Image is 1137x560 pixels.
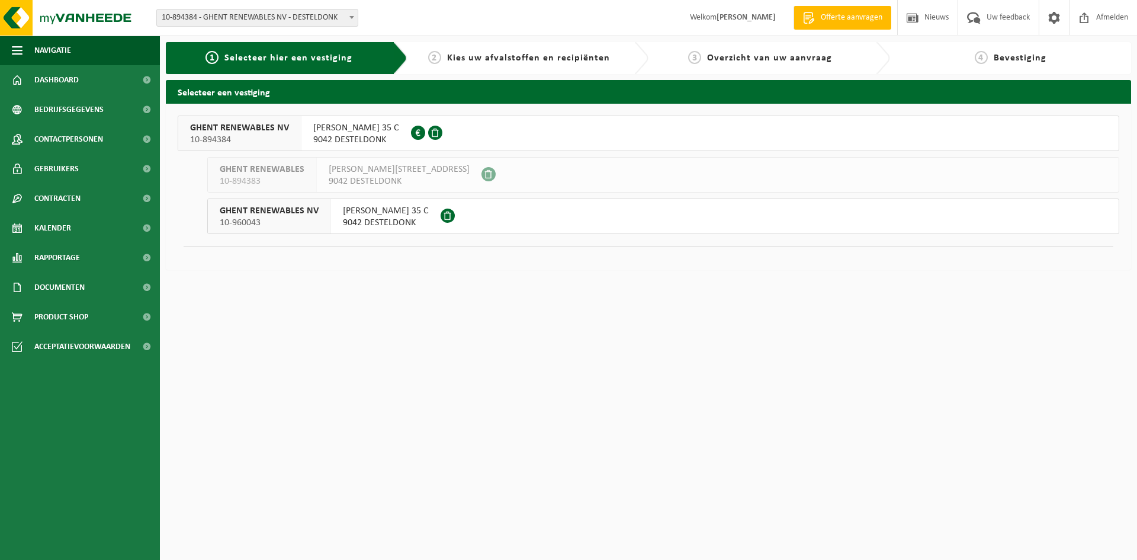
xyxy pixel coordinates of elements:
span: Bevestiging [994,53,1046,63]
span: 10-894384 - GHENT RENEWABLES NV - DESTELDONK [157,9,358,26]
span: Navigatie [34,36,71,65]
span: 4 [975,51,988,64]
span: GHENT RENEWABLES [220,164,304,175]
span: Offerte aanvragen [818,12,885,24]
span: 10-894383 [220,175,304,187]
span: 3 [688,51,701,64]
span: 10-894384 - GHENT RENEWABLES NV - DESTELDONK [156,9,358,27]
span: [PERSON_NAME] 35 C [313,122,399,134]
span: 10-894384 [190,134,289,146]
span: Product Shop [34,302,88,332]
a: Offerte aanvragen [794,6,891,30]
span: Documenten [34,273,85,302]
span: 9042 DESTELDONK [313,134,399,146]
button: GHENT RENEWABLES NV 10-894384 [PERSON_NAME] 35 C9042 DESTELDONK [178,116,1119,151]
span: Bedrijfsgegevens [34,95,104,124]
span: Selecteer hier een vestiging [224,53,352,63]
span: Acceptatievoorwaarden [34,332,130,361]
strong: [PERSON_NAME] [717,13,776,22]
span: GHENT RENEWABLES NV [190,122,289,134]
span: Contracten [34,184,81,213]
h2: Selecteer een vestiging [166,80,1131,103]
span: Overzicht van uw aanvraag [707,53,832,63]
span: Gebruikers [34,154,79,184]
span: [PERSON_NAME] 35 C [343,205,429,217]
span: Contactpersonen [34,124,103,154]
span: GHENT RENEWABLES NV [220,205,319,217]
span: 2 [428,51,441,64]
span: Kalender [34,213,71,243]
span: [PERSON_NAME][STREET_ADDRESS] [329,164,470,175]
span: Rapportage [34,243,80,273]
span: 10-960043 [220,217,319,229]
span: Kies uw afvalstoffen en recipiënten [447,53,610,63]
button: GHENT RENEWABLES NV 10-960043 [PERSON_NAME] 35 C9042 DESTELDONK [207,199,1119,234]
span: Dashboard [34,65,79,95]
span: 9042 DESTELDONK [329,175,470,187]
span: 9042 DESTELDONK [343,217,429,229]
span: 1 [205,51,219,64]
